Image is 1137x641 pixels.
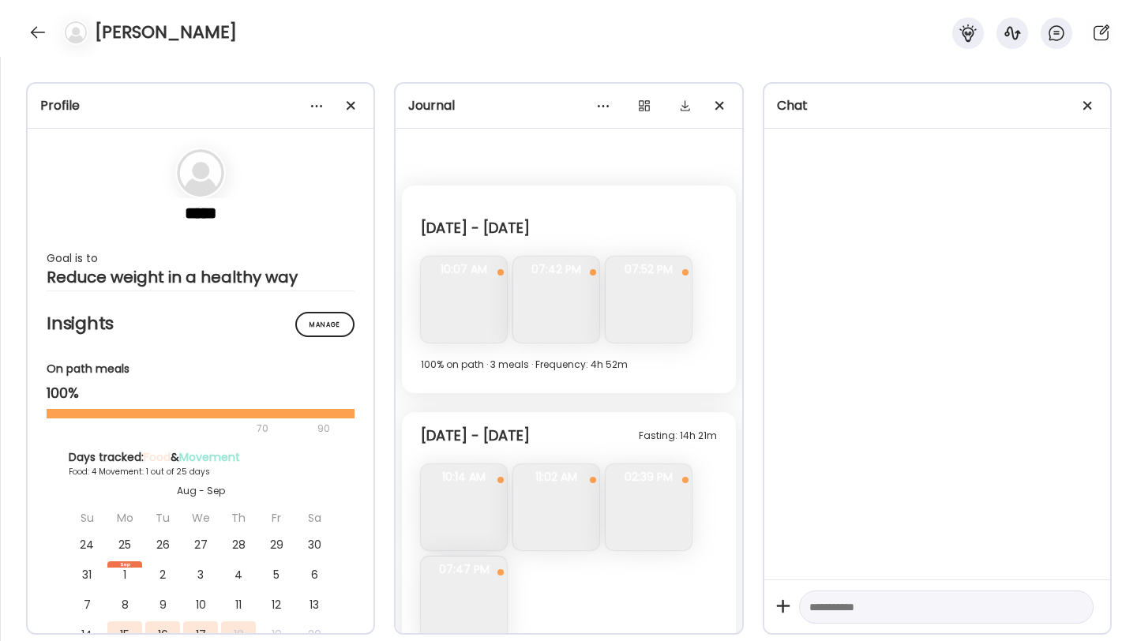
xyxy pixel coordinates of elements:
div: Th [221,504,256,531]
div: Goal is to [47,249,355,268]
div: 4 [221,561,256,588]
span: 07:42 PM [513,262,599,276]
div: Days tracked: & [69,449,332,466]
div: Fasting: 14h 21m [639,426,717,445]
div: We [183,504,218,531]
span: 11:02 AM [513,470,599,484]
div: 100% on path · 3 meals · Frequency: 4h 52m [421,355,716,374]
span: 10:14 AM [421,470,507,484]
span: 10:07 AM [421,262,507,276]
span: 02:39 PM [606,470,692,484]
div: 9 [145,591,180,618]
h4: [PERSON_NAME] [95,20,237,45]
div: Mo [107,504,142,531]
span: 07:47 PM [421,562,507,576]
div: 26 [145,531,180,558]
div: Profile [40,96,361,115]
div: 70 [47,419,313,438]
div: 90 [316,419,332,438]
div: 7 [69,591,104,618]
div: 29 [259,531,294,558]
div: 12 [259,591,294,618]
div: 30 [297,531,332,558]
img: bg-avatar-default.svg [65,21,87,43]
h2: Insights [47,312,355,335]
span: Food [144,449,171,465]
div: 6 [297,561,332,588]
div: Sep [107,561,142,568]
div: 24 [69,531,104,558]
div: Aug - Sep [69,484,332,498]
img: bg-avatar-default.svg [177,149,224,197]
div: Manage [295,312,355,337]
span: Movement [179,449,240,465]
span: 07:52 PM [606,262,692,276]
div: Reduce weight in a healthy way [47,268,355,287]
div: 2 [145,561,180,588]
div: 13 [297,591,332,618]
div: 1 [107,561,142,588]
div: 28 [221,531,256,558]
div: 27 [183,531,218,558]
div: 8 [107,591,142,618]
div: Tu [145,504,180,531]
div: [DATE] - [DATE] [421,426,530,445]
div: 5 [259,561,294,588]
div: 25 [107,531,142,558]
div: Journal [408,96,729,115]
div: 31 [69,561,104,588]
div: On path meals [47,361,355,377]
div: Food: 4 Movement: 1 out of 25 days [69,466,332,478]
div: Chat [777,96,1098,115]
div: 10 [183,591,218,618]
div: Fr [259,504,294,531]
div: 100% [47,384,355,403]
div: [DATE] - [DATE] [421,219,530,238]
div: Sa [297,504,332,531]
div: 3 [183,561,218,588]
div: 11 [221,591,256,618]
div: Su [69,504,104,531]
